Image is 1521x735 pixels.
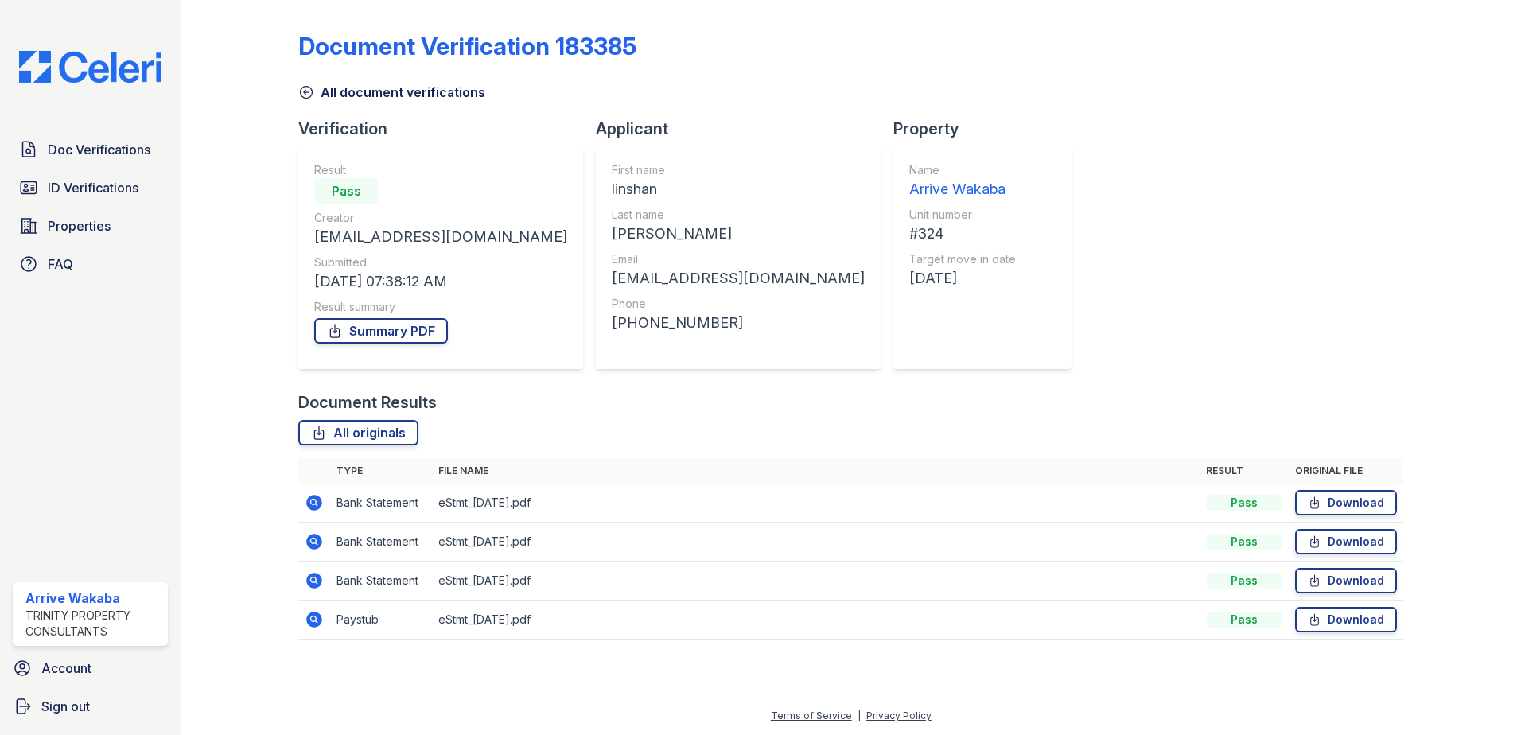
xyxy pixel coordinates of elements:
[41,697,90,716] span: Sign out
[330,484,432,523] td: Bank Statement
[909,267,1016,290] div: [DATE]
[330,523,432,562] td: Bank Statement
[1206,495,1282,511] div: Pass
[909,162,1016,200] a: Name Arrive Wakaba
[1295,529,1397,554] a: Download
[298,391,437,414] div: Document Results
[1289,458,1403,484] th: Original file
[612,312,865,334] div: [PHONE_NUMBER]
[909,162,1016,178] div: Name
[298,118,596,140] div: Verification
[48,216,111,235] span: Properties
[314,299,567,315] div: Result summary
[1295,568,1397,593] a: Download
[314,178,378,204] div: Pass
[596,118,893,140] div: Applicant
[612,223,865,245] div: [PERSON_NAME]
[13,210,168,242] a: Properties
[314,270,567,293] div: [DATE] 07:38:12 AM
[13,172,168,204] a: ID Verifications
[866,710,932,721] a: Privacy Policy
[1206,573,1282,589] div: Pass
[298,420,418,445] a: All originals
[314,226,567,248] div: [EMAIL_ADDRESS][DOMAIN_NAME]
[298,32,636,60] div: Document Verification 183385
[432,458,1200,484] th: File name
[48,255,73,274] span: FAQ
[612,267,865,290] div: [EMAIL_ADDRESS][DOMAIN_NAME]
[909,251,1016,267] div: Target move in date
[612,207,865,223] div: Last name
[909,178,1016,200] div: Arrive Wakaba
[858,710,861,721] div: |
[909,223,1016,245] div: #324
[771,710,852,721] a: Terms of Service
[1295,490,1397,515] a: Download
[1206,534,1282,550] div: Pass
[314,162,567,178] div: Result
[612,162,865,178] div: First name
[25,608,161,640] div: Trinity Property Consultants
[298,83,485,102] a: All document verifications
[1206,612,1282,628] div: Pass
[330,562,432,601] td: Bank Statement
[893,118,1084,140] div: Property
[612,178,865,200] div: linshan
[612,296,865,312] div: Phone
[612,251,865,267] div: Email
[330,601,432,640] td: Paystub
[41,659,91,678] span: Account
[314,318,448,344] a: Summary PDF
[1200,458,1289,484] th: Result
[13,248,168,280] a: FAQ
[6,51,174,83] img: CE_Logo_Blue-a8612792a0a2168367f1c8372b55b34899dd931a85d93a1a3d3e32e68fde9ad4.png
[25,589,161,608] div: Arrive Wakaba
[1295,607,1397,632] a: Download
[314,255,567,270] div: Submitted
[330,458,432,484] th: Type
[432,484,1200,523] td: eStmt_[DATE].pdf
[48,140,150,159] span: Doc Verifications
[432,523,1200,562] td: eStmt_[DATE].pdf
[13,134,168,165] a: Doc Verifications
[432,562,1200,601] td: eStmt_[DATE].pdf
[314,210,567,226] div: Creator
[48,178,138,197] span: ID Verifications
[6,690,174,722] a: Sign out
[6,652,174,684] a: Account
[909,207,1016,223] div: Unit number
[432,601,1200,640] td: eStmt_[DATE].pdf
